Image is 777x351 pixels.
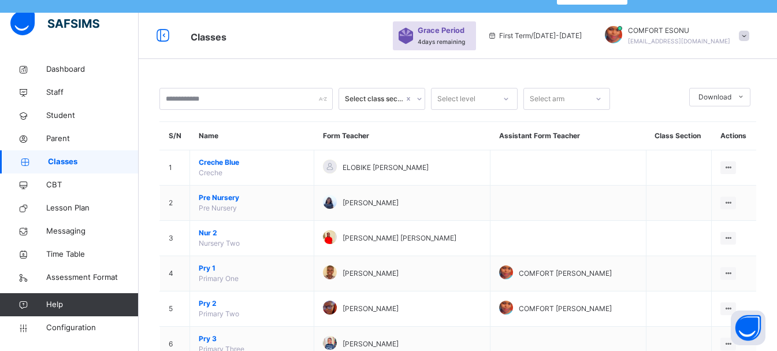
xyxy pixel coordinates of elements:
div: Select level [437,88,475,110]
span: Primary Two [199,309,239,318]
span: Download [698,92,731,102]
span: COMFORT ESONU [628,25,730,36]
span: COMFORT [PERSON_NAME] [519,268,612,279]
span: Dashboard [46,64,139,75]
span: Staff [46,87,139,98]
div: Select arm [530,88,564,110]
span: Creche [199,168,222,177]
th: Assistant Form Teacher [490,122,646,150]
td: 5 [160,291,190,327]
span: [PERSON_NAME] [343,198,399,208]
td: 1 [160,150,190,186]
span: Time Table [46,249,139,260]
td: 2 [160,186,190,221]
span: Student [46,110,139,121]
th: Name [190,122,314,150]
span: Primary One [199,274,239,283]
span: [PERSON_NAME] [343,339,399,349]
span: COMFORT [PERSON_NAME] [519,304,612,314]
span: Pre Nursery [199,204,237,212]
span: session/term information [488,31,582,41]
img: sticker-purple.71386a28dfed39d6af7621340158ba97.svg [399,28,413,44]
th: Class Section [646,122,711,150]
span: Pry 2 [199,298,305,309]
span: CBT [46,179,139,191]
img: safsims [10,11,99,35]
div: Select class section [345,94,404,104]
span: Configuration [46,322,138,334]
span: Creche Blue [199,157,305,168]
span: Assessment Format [46,272,139,283]
span: Messaging [46,226,139,237]
span: Lesson Plan [46,202,139,214]
th: Form Teacher [314,122,490,150]
th: S/N [160,122,190,150]
span: Nursery Two [199,239,240,247]
button: Open asap [731,311,765,345]
th: Actions [712,122,756,150]
span: Help [46,299,138,311]
span: Classes [48,156,139,168]
span: Classes [191,31,226,43]
span: Parent [46,133,139,145]
span: [EMAIL_ADDRESS][DOMAIN_NAME] [628,38,730,45]
span: ELOBIKE [PERSON_NAME] [343,162,429,173]
span: Grace Period [418,25,464,36]
span: Nur 2 [199,228,305,238]
span: Pry 1 [199,263,305,274]
span: 4 days remaining [418,38,465,45]
span: Pre Nursery [199,193,305,203]
span: [PERSON_NAME] [343,304,399,314]
div: COMFORTESONU [593,25,755,46]
td: 4 [160,256,190,291]
span: Pry 3 [199,334,305,344]
td: 3 [160,221,190,256]
span: [PERSON_NAME] [PERSON_NAME] [343,233,456,243]
span: [PERSON_NAME] [343,268,399,279]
